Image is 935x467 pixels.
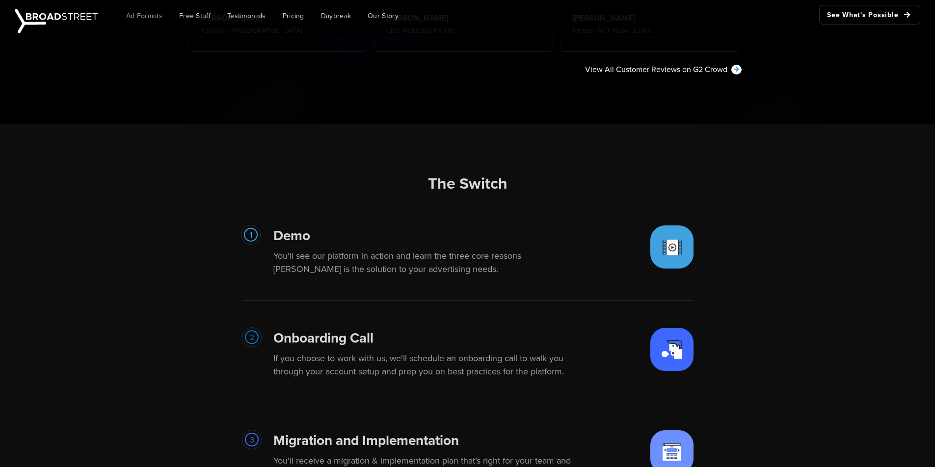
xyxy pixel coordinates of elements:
[220,5,273,27] a: Testimonials
[15,9,98,33] img: Broadstreet | The Ad Manager for Small Publishers
[579,64,748,75] a: View All Customer Reviews on G2 Crowd
[273,430,588,450] h3: Migration and Implementation
[273,249,588,276] p: You'll see our platform in action and learn the three core reasons [PERSON_NAME] is the solution ...
[273,225,588,246] h3: Demo
[250,229,252,241] span: 1
[273,328,588,348] h3: Onboarding Call
[172,5,218,27] a: Free Stuff
[283,11,304,21] span: Pricing
[314,5,358,27] a: Daybreak
[360,5,406,27] a: Our Story
[126,11,162,21] span: Ad Formats
[250,332,254,343] span: 2
[275,5,312,27] a: Pricing
[368,11,399,21] span: Our Story
[227,11,266,21] span: Testimonials
[273,352,588,378] p: If you choose to work with us, we'll schedule an onboarding call to walk you through your account...
[194,173,742,194] h2: The Switch
[119,5,170,27] a: Ad Formats
[819,5,920,25] a: See What's Possible
[179,11,211,21] span: Free Stuff
[321,11,351,21] span: Daybreak
[250,434,254,445] span: 3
